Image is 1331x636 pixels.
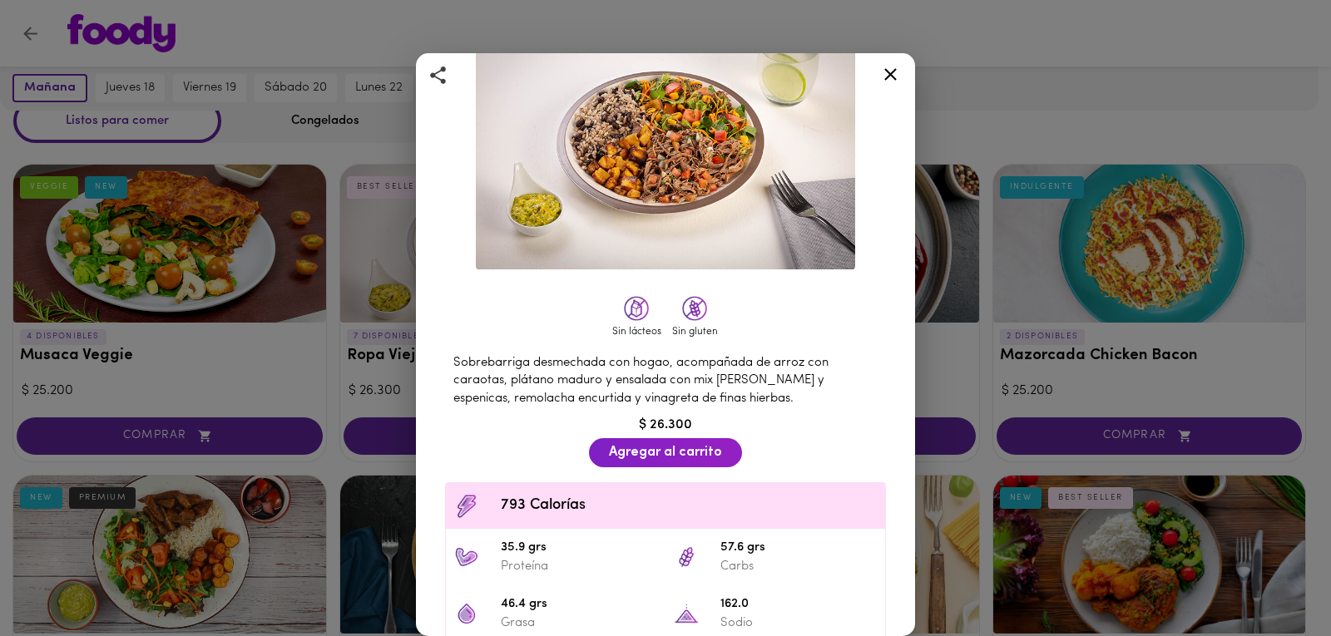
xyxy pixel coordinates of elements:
span: Sobrebarriga desmechada con hogao, acompañada de arroz con caraotas, plátano maduro y ensalada co... [453,357,829,405]
img: glutenfree.png [682,296,707,321]
img: 46.4 grs Grasa [454,601,479,626]
span: 35.9 grs [501,539,657,558]
div: Sin gluten [670,325,720,339]
iframe: Messagebird Livechat Widget [1235,540,1314,619]
img: Ropa Vieja [476,17,855,270]
img: 35.9 grs Proteína [454,545,479,569]
p: Proteína [501,558,657,575]
p: Sodio [720,614,877,632]
span: 46.4 grs [501,595,657,614]
img: dairyfree.png [624,296,649,321]
span: Agregar al carrito [609,445,722,461]
span: 57.6 grs [720,539,877,558]
p: Carbs [720,558,877,575]
div: Sin lácteos [611,325,661,339]
img: 162.0 Sodio [674,601,699,626]
img: 57.6 grs Carbs [674,545,699,569]
button: Agregar al carrito [589,438,742,467]
span: 793 Calorías [501,495,877,517]
div: $ 26.300 [437,416,894,435]
img: Contenido calórico [454,494,479,519]
span: 162.0 [720,595,877,614]
p: Grasa [501,614,657,632]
